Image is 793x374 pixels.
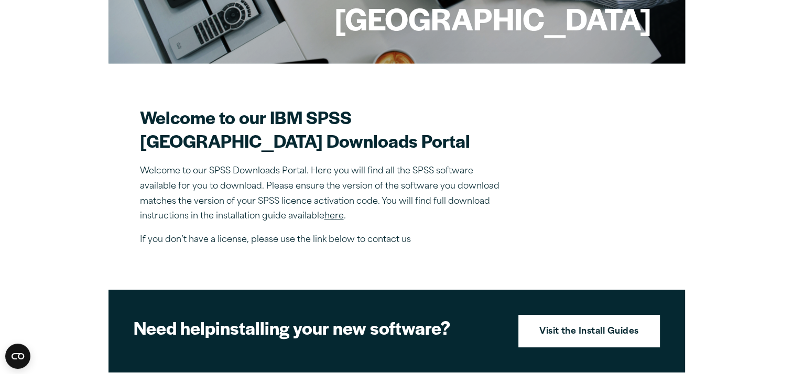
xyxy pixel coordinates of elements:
h2: Welcome to our IBM SPSS [GEOGRAPHIC_DATA] Downloads Portal [140,105,507,152]
p: Welcome to our SPSS Downloads Portal. Here you will find all the SPSS software available for you ... [140,164,507,224]
h2: installing your new software? [134,316,501,339]
strong: Visit the Install Guides [539,325,639,339]
button: Open CMP widget [5,344,30,369]
a: here [324,212,344,221]
p: If you don’t have a license, please use the link below to contact us [140,233,507,248]
a: Visit the Install Guides [518,315,660,347]
strong: Need help [134,315,215,340]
